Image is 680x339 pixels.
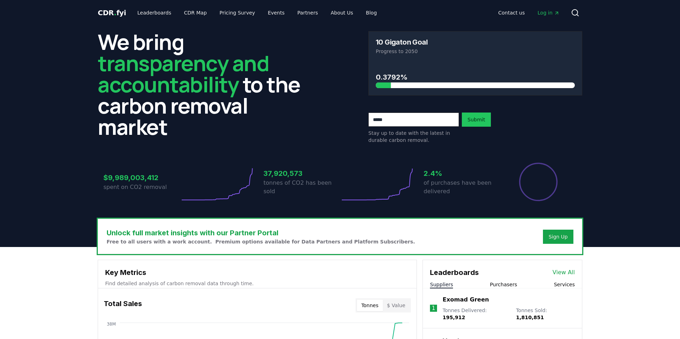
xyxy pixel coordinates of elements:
[107,238,415,245] p: Free to all users with a work account. Premium options available for Data Partners and Platform S...
[554,281,575,288] button: Services
[98,8,126,18] a: CDR.fyi
[532,6,565,19] a: Log in
[376,48,575,55] p: Progress to 2050
[549,233,568,240] a: Sign Up
[368,130,459,144] p: Stay up to date with the latest in durable carbon removal.
[263,179,340,196] p: tonnes of CO2 has been sold
[98,8,126,17] span: CDR fyi
[516,315,544,320] span: 1,810,851
[430,267,479,278] h3: Leaderboards
[178,6,212,19] a: CDR Map
[462,113,491,127] button: Submit
[325,6,359,19] a: About Us
[443,315,465,320] span: 195,912
[424,168,500,179] h3: 2.4%
[490,281,517,288] button: Purchasers
[443,307,509,321] p: Tonnes Delivered :
[432,304,435,312] p: 1
[114,8,117,17] span: .
[516,307,575,321] p: Tonnes Sold :
[538,9,560,16] span: Log in
[493,6,531,19] a: Contact us
[214,6,261,19] a: Pricing Survey
[493,6,565,19] nav: Main
[132,6,177,19] a: Leaderboards
[263,168,340,179] h3: 37,920,573
[98,31,312,137] h2: We bring to the carbon removal market
[424,179,500,196] p: of purchases have been delivered
[103,183,180,191] p: spent on CO2 removal
[262,6,290,19] a: Events
[357,300,382,311] button: Tonnes
[552,268,575,277] a: View All
[430,281,453,288] button: Suppliers
[443,295,489,304] a: Exomad Green
[383,300,410,311] button: $ Value
[98,48,269,99] span: transparency and accountability
[107,228,415,238] h3: Unlock full market insights with our Partner Portal
[132,6,382,19] nav: Main
[103,172,180,183] h3: $9,989,003,412
[376,39,427,46] h3: 10 Gigaton Goal
[360,6,382,19] a: Blog
[105,280,409,287] p: Find detailed analysis of carbon removal data through time.
[104,298,142,312] h3: Total Sales
[376,72,575,82] h3: 0.3792%
[292,6,324,19] a: Partners
[105,267,409,278] h3: Key Metrics
[543,230,573,244] button: Sign Up
[518,162,558,202] div: Percentage of sales delivered
[107,322,116,327] tspan: 38M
